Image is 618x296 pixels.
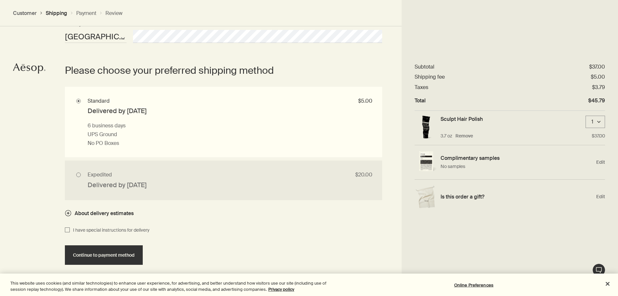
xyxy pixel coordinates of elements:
button: Customer [13,10,37,17]
div: This website uses cookies (and similar technologies) to enhance user experience, for advertising,... [10,280,340,293]
button: Payment [76,10,96,17]
h4: Complimentary samples [441,155,593,161]
button: Remove [455,133,473,139]
dt: Subtotal [415,63,434,70]
div: 1 [589,119,596,125]
dd: $37.00 [589,63,605,70]
dd: $45.79 [588,97,605,104]
img: Single sample sachet [415,151,437,173]
span: About delivery estimates [75,210,134,217]
button: Continue to payment method [65,245,143,265]
dt: Taxes [415,84,428,91]
a: More information about your privacy, opens in a new tab [268,287,294,292]
span: Continue to payment method [73,253,135,258]
dt: Shipping fee [415,73,445,80]
img: Gift wrap example [415,186,437,208]
span: Edit [596,194,605,200]
p: $37.00 [592,133,605,139]
button: Review [105,10,123,17]
p: 3.7 oz [441,133,452,139]
dt: Total [415,97,426,104]
dd: $3.79 [592,84,605,91]
button: Online Preferences, Opens the preference center dialog [454,279,494,292]
dd: $5.00 [591,73,605,80]
img: Sculpt Hair Polish in black tube [415,116,437,140]
p: No samples [441,163,593,170]
h4: Is this order a gift? [441,193,593,200]
button: Close [600,277,615,291]
input: Phone number [133,30,382,43]
button: Shipping [46,10,67,17]
span: I have special instructions for delivery [70,226,150,234]
span: Edit [596,159,605,165]
select: Country code [65,30,127,43]
button: Live Assistance [592,264,605,277]
a: Sculpt Hair Polish [441,116,483,122]
h3: Please choose your preferred shipping method [65,64,372,77]
div: Edit [415,145,605,180]
button: About delivery estimates [65,210,134,217]
div: Edit [415,180,605,214]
